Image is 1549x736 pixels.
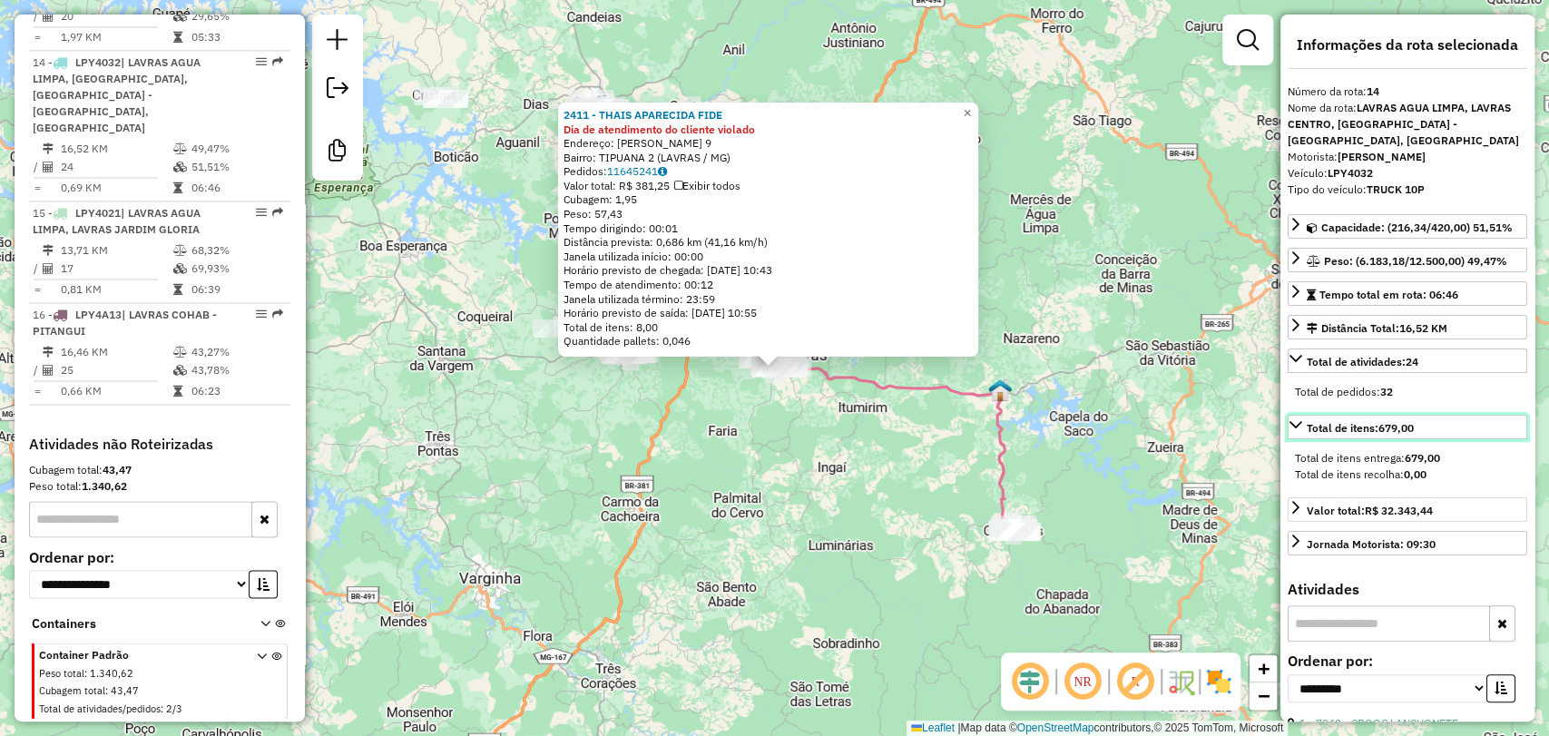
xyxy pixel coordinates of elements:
[414,87,459,105] div: Atividade não roteirizada - MARMITARIA SABOR DE
[191,361,282,379] td: 43,78%
[43,245,54,256] i: Distância Total
[564,250,973,264] div: Janela utilizada início: 00:00
[1328,166,1373,180] strong: LPY4032
[1288,581,1527,598] h4: Atividades
[32,613,237,633] span: Containers
[1288,281,1527,306] a: Tempo total em rota: 06:46
[33,206,201,236] span: 15 -
[256,309,267,319] em: Opções
[75,206,121,220] span: LPY4021
[1288,377,1527,407] div: Total de atividades:24
[39,683,105,696] span: Cubagem total
[43,263,54,274] i: Total de Atividades
[907,721,1288,736] div: Map data © contributors,© 2025 TomTom, Microsoft
[33,260,42,278] td: /
[1380,385,1393,398] strong: 32
[43,11,54,22] i: Total de Atividades
[1258,657,1270,680] span: +
[1321,221,1513,234] span: Capacidade: (216,34/420,00) 51,51%
[1250,655,1277,682] a: Zoom in
[564,306,973,320] div: Horário previsto de saída: [DATE] 10:55
[1166,667,1195,696] img: Fluxo de ruas
[1486,674,1515,702] button: Ordem crescente
[60,260,172,278] td: 17
[1288,100,1527,149] div: Nome da rota:
[33,179,42,197] td: =
[1295,450,1520,466] div: Total de itens entrega:
[75,308,122,321] span: LPY4A13
[1008,660,1052,703] span: Ocultar deslocamento
[674,179,740,192] span: Exibir todos
[1324,254,1507,268] span: Peso: (6.183,18/12.500,00) 49,47%
[43,365,54,376] i: Total de Atividades
[60,179,172,197] td: 0,69 KM
[33,158,42,176] td: /
[43,347,54,358] i: Distância Total
[33,361,42,379] td: /
[1288,248,1527,272] a: Peso: (6.183,18/12.500,00) 49,47%
[963,105,971,121] span: ×
[1307,503,1433,519] div: Valor total:
[587,94,611,118] img: Escritório Campo Belo
[957,721,960,734] span: |
[1288,101,1519,147] strong: LAVRAS AGUA LIMPA, LAVRAS CENTRO, [GEOGRAPHIC_DATA] - [GEOGRAPHIC_DATA], [GEOGRAPHIC_DATA]
[564,292,973,307] div: Janela utilizada término: 23:59
[607,164,667,178] a: 11645241
[60,28,172,46] td: 1,97 KM
[173,347,187,358] i: % de utilização do peso
[1288,415,1527,439] a: Total de itens:679,00
[1288,443,1527,490] div: Total de itens:679,00
[43,143,54,154] i: Distância Total
[173,182,182,193] i: Tempo total em rota
[1288,214,1527,239] a: Capacidade: (216,34/420,00) 51,51%
[564,235,973,250] div: Distância prevista: 0,686 km (41,16 km/h)
[60,343,172,361] td: 16,46 KM
[60,158,172,176] td: 24
[173,245,187,256] i: % de utilização do peso
[1307,536,1436,553] div: Jornada Motorista: 09:30
[33,308,217,338] span: 16 -
[1299,716,1458,730] a: 1 - 7040 - CROOC LANCHONETE
[60,140,172,158] td: 16,52 KM
[173,386,182,397] i: Tempo total em rota
[105,683,108,696] span: :
[84,666,87,679] span: :
[60,241,172,260] td: 13,71 KM
[60,7,172,25] td: 20
[1307,420,1414,437] div: Total de itens:
[90,666,133,679] span: 1.340,62
[1367,182,1425,196] strong: TRUCK 10P
[1230,22,1266,58] a: Exibir filtros
[1061,660,1104,703] span: Ocultar NR
[564,136,973,151] div: Endereço: [PERSON_NAME] 9
[173,162,187,172] i: % de utilização da cubagem
[564,320,973,335] div: Total de itens: 8,00
[564,164,973,179] div: Pedidos:
[191,140,282,158] td: 49,47%
[1367,84,1379,98] strong: 14
[1017,721,1094,734] a: OpenStreetMap
[33,55,201,134] span: | LAVRAS AGUA LIMPA, [GEOGRAPHIC_DATA], [GEOGRAPHIC_DATA] - [GEOGRAPHIC_DATA], [GEOGRAPHIC_DATA]
[1258,684,1270,707] span: −
[1288,36,1527,54] h4: Informações da rota selecionada
[1399,321,1447,335] span: 16,52 KM
[173,32,182,43] i: Tempo total em rota
[33,28,42,46] td: =
[564,334,973,348] div: Quantidade pallets: 0,046
[956,103,978,124] a: Close popup
[1295,466,1520,483] div: Total de itens recolha:
[256,56,267,67] em: Opções
[564,108,973,348] div: Tempo de atendimento: 00:12
[1295,384,1520,400] div: Total de pedidos:
[29,436,290,453] h4: Atividades não Roteirizadas
[39,666,84,679] span: Peso total
[319,132,356,173] a: Criar modelo
[29,477,290,494] div: Peso total:
[1288,531,1527,555] a: Jornada Motorista: 09:30
[1404,467,1426,481] strong: 0,00
[29,545,290,567] label: Ordenar por:
[272,56,283,67] em: Rota exportada
[564,207,973,221] div: Peso: 57,43
[33,382,42,400] td: =
[564,123,755,136] strong: Dia de atendimento do cliente violado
